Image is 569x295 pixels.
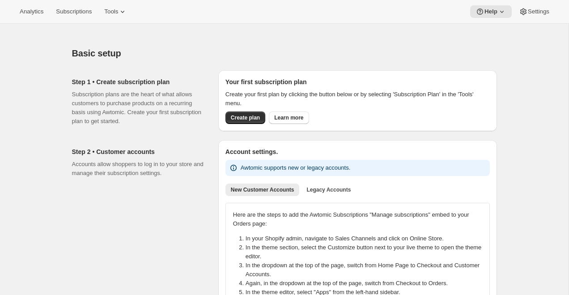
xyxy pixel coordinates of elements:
[225,77,490,86] h2: Your first subscription plan
[484,8,497,15] span: Help
[225,111,265,124] button: Create plan
[514,5,555,18] button: Settings
[241,163,350,172] p: Awtomic supports new or legacy accounts.
[20,8,43,15] span: Analytics
[72,77,204,86] h2: Step 1 • Create subscription plan
[231,114,260,121] span: Create plan
[56,8,92,15] span: Subscriptions
[470,5,512,18] button: Help
[231,186,294,193] span: New Customer Accounts
[246,234,488,243] li: In your Shopify admin, navigate to Sales Channels and click on Online Store.
[72,90,204,126] p: Subscription plans are the heart of what allows customers to purchase products on a recurring bas...
[528,8,549,15] span: Settings
[225,90,490,108] p: Create your first plan by clicking the button below or by selecting 'Subscription Plan' in the 'T...
[14,5,49,18] button: Analytics
[72,160,204,178] p: Accounts allow shoppers to log in to your store and manage their subscription settings.
[72,48,121,58] span: Basic setup
[274,114,303,121] span: Learn more
[104,8,118,15] span: Tools
[269,111,309,124] a: Learn more
[246,243,488,261] li: In the theme section, select the Customize button next to your live theme to open the theme editor.
[225,147,490,156] h2: Account settings.
[301,184,356,196] button: Legacy Accounts
[246,261,488,279] li: In the dropdown at the top of the page, switch from Home Page to Checkout and Customer Accounts.
[225,184,300,196] button: New Customer Accounts
[306,186,351,193] span: Legacy Accounts
[99,5,132,18] button: Tools
[51,5,97,18] button: Subscriptions
[246,279,488,288] li: Again, in the dropdown at the top of the page, switch from Checkout to Orders.
[233,210,482,228] p: Here are the steps to add the Awtomic Subscriptions "Manage subscriptions" embed to your Orders p...
[72,147,204,156] h2: Step 2 • Customer accounts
